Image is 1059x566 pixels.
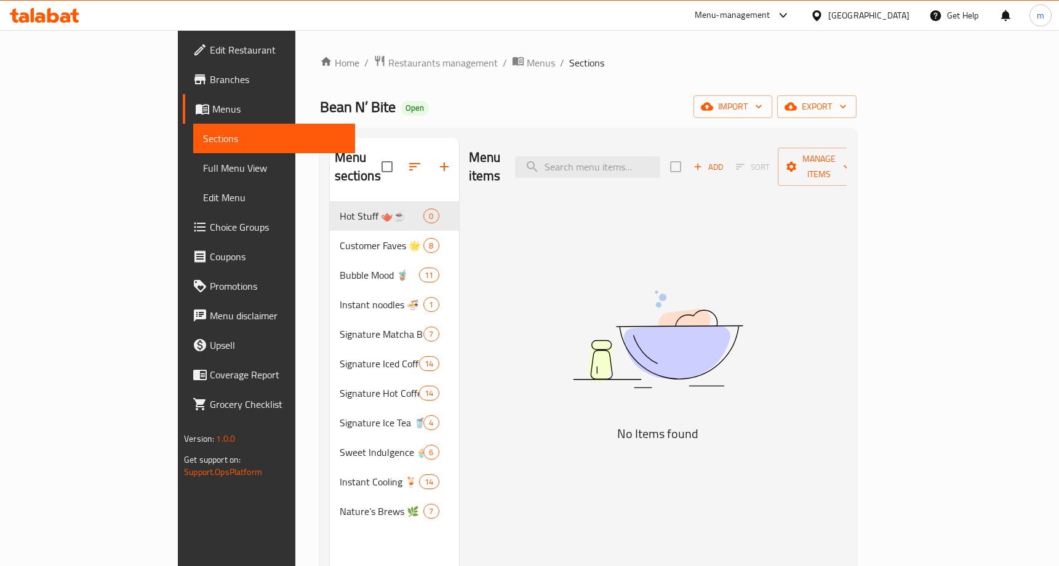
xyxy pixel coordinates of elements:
a: Menu disclaimer [183,301,354,330]
span: Sections [569,55,604,70]
div: Nature’s Brews 🌿7 [330,496,459,526]
a: Upsell [183,330,354,360]
a: Coupons [183,242,354,271]
a: Grocery Checklist [183,389,354,419]
a: Promotions [183,271,354,301]
div: items [419,268,439,282]
span: Choice Groups [210,220,345,234]
a: Choice Groups [183,212,354,242]
span: 14 [420,358,438,370]
div: Instant Cooling 🍹 [340,474,420,489]
span: import [703,99,762,114]
li: / [560,55,564,70]
span: Upsell [210,338,345,353]
div: Customer Faves 🌟🥇8 [330,231,459,260]
span: Signature Iced Coffee Brews 🧋 [340,356,420,371]
div: Signature Ice Tea 🥤4 [330,408,459,437]
span: Edit Restaurant [210,42,345,57]
span: Restaurants management [388,55,498,70]
a: Sections [193,124,354,153]
span: Add item [689,157,728,177]
span: Menu disclaimer [210,308,345,323]
a: Coverage Report [183,360,354,389]
h5: No Items found [504,424,812,444]
span: Get support on: [184,452,241,468]
span: Edit Menu [203,190,345,205]
h2: Menu sections [335,148,382,185]
span: 7 [424,506,438,517]
span: 0 [424,210,438,222]
span: export [787,99,847,114]
a: Edit Restaurant [183,35,354,65]
span: Full Menu View [203,161,345,175]
div: items [423,327,439,341]
span: Sections [203,131,345,146]
nav: breadcrumb [320,55,857,71]
span: 1.0.0 [216,431,235,447]
span: Customer Faves 🌟🥇 [340,238,424,253]
span: 14 [420,476,438,488]
a: Edit Menu [193,183,354,212]
div: items [419,474,439,489]
span: Version: [184,431,214,447]
span: 11 [420,269,438,281]
a: Restaurants management [374,55,498,71]
div: Bubble Mood 🧋11 [330,260,459,290]
span: Signature Hot Coffee Brews ☕️ [340,386,420,401]
div: items [419,386,439,401]
span: 7 [424,329,438,340]
span: Promotions [210,279,345,293]
span: Coupons [210,249,345,264]
li: / [364,55,369,70]
a: Menus [183,94,354,124]
span: 1 [424,299,438,311]
div: Sweet Indulgence 🧁6 [330,437,459,467]
span: Branches [210,72,345,87]
span: 8 [424,240,438,252]
span: Select all sections [374,154,400,180]
span: Manage items [788,151,850,182]
span: Coverage Report [210,367,345,382]
div: Open [401,101,429,116]
a: Branches [183,65,354,94]
span: Open [401,103,429,113]
nav: Menu sections [330,196,459,531]
span: Select section first [728,157,778,177]
span: Signature Ice Tea 🥤 [340,415,424,430]
div: Hot Stuff 🫖☕️0 [330,201,459,231]
span: 4 [424,417,438,429]
span: Add [692,160,725,174]
div: items [423,415,439,430]
span: Signature Matcha Brews 🍵 [340,327,424,341]
span: Instant noodles 🍜 [340,297,424,312]
button: Add [689,157,728,177]
span: Bean N’ Bite [320,93,396,121]
img: dish.svg [504,258,812,421]
span: Menus [527,55,555,70]
button: export [777,95,857,118]
span: Bubble Mood 🧋 [340,268,420,282]
span: Sweet Indulgence 🧁 [340,445,424,460]
span: Sort sections [400,152,430,181]
span: Grocery Checklist [210,397,345,412]
div: items [423,504,439,519]
button: Manage items [778,148,860,186]
span: m [1037,9,1044,22]
button: import [693,95,772,118]
li: / [503,55,507,70]
span: Hot Stuff 🫖☕️ [340,209,424,223]
h2: Menu items [469,148,501,185]
div: [GEOGRAPHIC_DATA] [828,9,909,22]
div: Instant Cooling 🍹14 [330,467,459,496]
button: Add section [430,152,459,181]
div: Instant noodles 🍜1 [330,290,459,319]
span: Nature’s Brews 🌿 [340,504,424,519]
